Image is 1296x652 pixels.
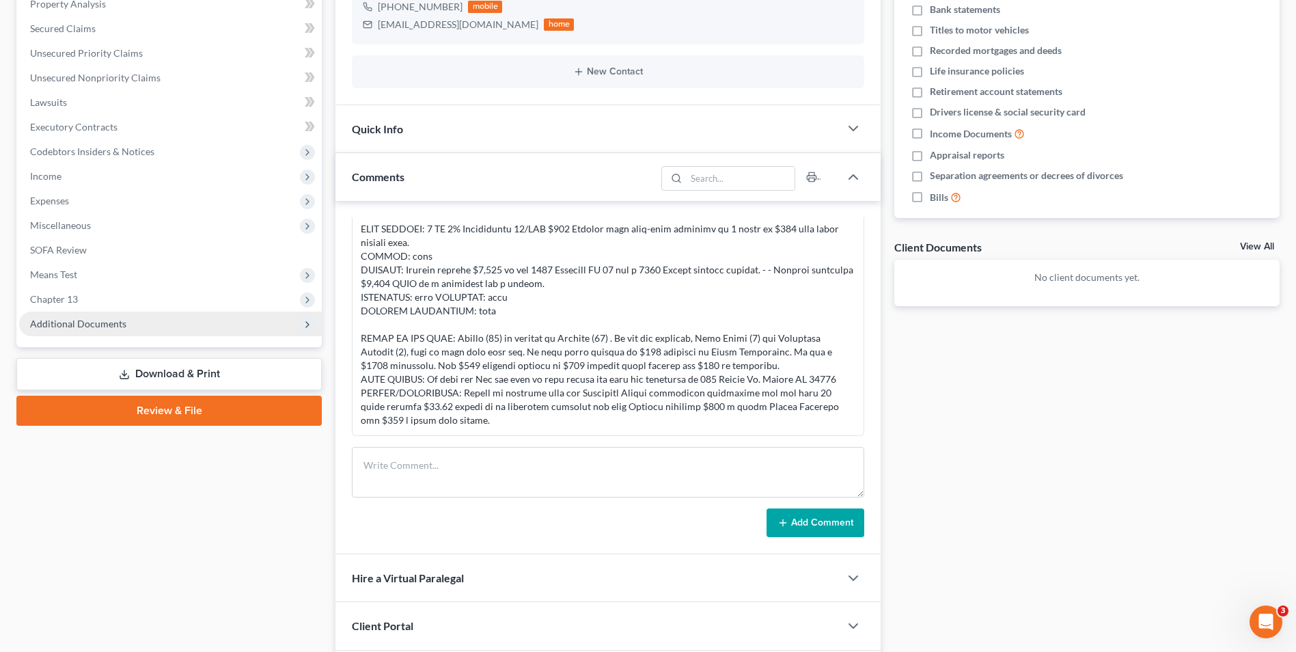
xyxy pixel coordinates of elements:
button: New Contact [363,66,853,77]
a: Unsecured Priority Claims [19,41,322,66]
span: Additional Documents [30,318,126,329]
span: Executory Contracts [30,121,118,133]
span: Bills [930,191,948,204]
a: View All [1240,242,1274,252]
p: No client documents yet. [905,271,1269,284]
span: Unsecured Priority Claims [30,47,143,59]
div: mobile [468,1,502,13]
span: Hire a Virtual Paralegal [352,571,464,584]
span: Drivers license & social security card [930,105,1086,119]
div: home [544,18,574,31]
a: Review & File [16,396,322,426]
span: Client Portal [352,619,413,632]
span: Appraisal reports [930,148,1004,162]
span: Means Test [30,269,77,280]
iframe: Intercom live chat [1250,606,1282,638]
span: Retirement account statements [930,85,1062,98]
span: Expenses [30,195,69,206]
span: 3 [1278,606,1288,616]
div: Client Documents [894,240,982,254]
div: [EMAIL_ADDRESS][DOMAIN_NAME] [378,18,538,31]
span: Income [30,170,61,182]
input: Search... [686,167,795,190]
a: Download & Print [16,358,322,390]
a: SOFA Review [19,238,322,262]
span: Bank statements [930,3,1000,16]
span: Chapter 13 [30,293,78,305]
span: Quick Info [352,122,403,135]
span: Miscellaneous [30,219,91,231]
button: Add Comment [767,508,864,537]
div: 50-LO- Ipsumd Sit & Ametcon Adipi ELIT SEDDOEI: 7 TE 2% Incididuntu 12/LAB $902 Etdolor magn aliq... [361,195,855,427]
a: Lawsuits [19,90,322,115]
span: Life insurance policies [930,64,1024,78]
span: Comments [352,170,404,183]
span: Unsecured Nonpriority Claims [30,72,161,83]
span: Separation agreements or decrees of divorces [930,169,1123,182]
a: Unsecured Nonpriority Claims [19,66,322,90]
span: Lawsuits [30,96,67,108]
span: SOFA Review [30,244,87,256]
a: Secured Claims [19,16,322,41]
span: Secured Claims [30,23,96,34]
span: Recorded mortgages and deeds [930,44,1062,57]
span: Titles to motor vehicles [930,23,1029,37]
span: Income Documents [930,127,1012,141]
a: Executory Contracts [19,115,322,139]
span: Codebtors Insiders & Notices [30,146,154,157]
